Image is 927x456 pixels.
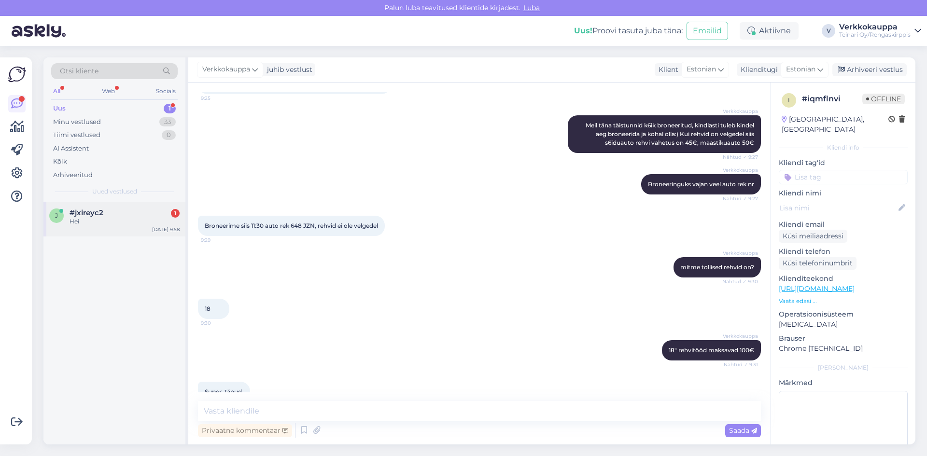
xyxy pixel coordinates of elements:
div: Hei [70,217,180,226]
p: Kliendi email [779,220,908,230]
button: Emailid [687,22,728,40]
div: Aktiivne [740,22,799,40]
div: Küsi telefoninumbrit [779,257,857,270]
span: Verkkokauppa [722,166,758,174]
img: Askly Logo [8,65,26,83]
div: 1 [164,104,176,113]
div: Socials [154,85,178,97]
span: Offline [862,94,905,104]
div: [GEOGRAPHIC_DATA], [GEOGRAPHIC_DATA] [782,114,888,135]
span: 9:25 [201,95,237,102]
div: V [822,24,835,38]
div: All [51,85,62,97]
span: Luba [520,3,543,12]
span: Uued vestlused [92,187,137,196]
div: Uus [53,104,66,113]
span: 9:29 [201,236,237,244]
div: Kõik [53,157,67,166]
span: Estonian [786,64,815,75]
div: Arhiveeritud [53,170,93,180]
input: Lisa tag [779,170,908,184]
div: Web [100,85,117,97]
span: 18" rehvitööd maksavad 100€ [669,346,754,354]
span: Nähtud ✓ 9:27 [722,153,758,161]
div: Minu vestlused [53,117,101,127]
span: Saada [729,426,757,435]
span: Nähtud ✓ 9:30 [722,278,758,285]
b: Uus! [574,26,592,35]
p: Vaata edasi ... [779,297,908,305]
div: 33 [159,117,176,127]
p: [MEDICAL_DATA] [779,319,908,330]
span: Meil täna täistunnid k6ik broneeritud, kindlasti tuleb kindel aeg broneerida ja kohal olla:) Kui ... [586,122,756,146]
span: Broneeringuks vajan veel auto rek nr [648,180,754,188]
div: Klienditugi [737,65,778,75]
span: Verkkokauppa [722,108,758,115]
span: Verkkokauppa [202,64,250,75]
span: Verkkokauppa [722,332,758,340]
p: Klienditeekond [779,274,908,284]
p: Kliendi telefon [779,247,908,257]
input: Lisa nimi [779,203,897,213]
a: [URL][DOMAIN_NAME] [779,284,855,293]
p: Kliendi nimi [779,188,908,198]
div: Arhiveeri vestlus [832,63,907,76]
span: Super, tänud. [205,388,243,395]
div: Verkkokauppa [839,23,911,31]
span: #jxireyc2 [70,208,103,217]
span: mitme tollised rehvid on? [680,263,754,271]
div: Tiimi vestlused [53,130,100,140]
div: AI Assistent [53,144,89,153]
div: Kliendi info [779,143,908,152]
span: Otsi kliente [60,66,98,76]
span: Nähtud ✓ 9:27 [722,195,758,202]
span: j [55,212,58,219]
p: Kliendi tag'id [779,158,908,168]
div: Klient [655,65,678,75]
span: Verkkokauppa [722,249,758,257]
div: [DATE] 9:58 [152,226,180,233]
div: # iqmflnvi [802,93,862,105]
span: 18 [205,305,211,312]
p: Brauser [779,333,908,344]
div: Teinari Oy/Rengaskirppis [839,31,911,39]
p: Chrome [TECHNICAL_ID] [779,344,908,354]
div: Küsi meiliaadressi [779,230,847,243]
p: Operatsioonisüsteem [779,309,908,319]
p: Märkmed [779,378,908,388]
div: Privaatne kommentaar [198,424,292,437]
a: VerkkokauppaTeinari Oy/Rengaskirppis [839,23,921,39]
div: 0 [162,130,176,140]
span: i [788,97,790,104]
span: Nähtud ✓ 9:31 [722,361,758,368]
span: 9:30 [201,319,237,327]
div: [PERSON_NAME] [779,363,908,372]
span: Broneerime siis 11:30 auto rek 648 JZN, rehvid ei ole velgedel [205,222,378,229]
span: Estonian [687,64,716,75]
div: 1 [171,209,180,218]
div: juhib vestlust [263,65,312,75]
div: Proovi tasuta juba täna: [574,25,683,37]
